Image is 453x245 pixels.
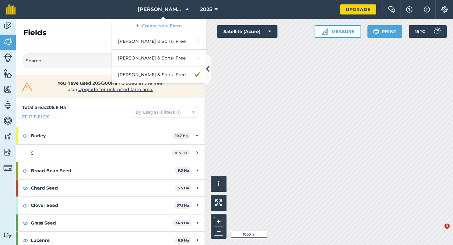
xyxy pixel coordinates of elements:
strong: 37.1 Ha [177,203,189,208]
button: + [214,217,223,226]
img: svg+xml;base64,PD94bWwgdmVyc2lvbj0iMS4wIiBlbmNvZGluZz0idXRmLTgiPz4KPCEtLSBHZW5lcmF0b3I6IEFkb2JlIE... [3,53,12,62]
a: S10.7 Ha [16,145,204,162]
div: Clover Seed37.1 Ha [16,197,204,214]
strong: 10.7 Ha [175,134,188,138]
button: i [211,176,226,192]
strong: 5.5 Ha [178,186,189,190]
button: By usages, Filters (1) [133,107,198,117]
img: svg+xml;base64,PHN2ZyB4bWxucz0iaHR0cDovL3d3dy53My5vcmcvMjAwMC9zdmciIHdpZHRoPSIxNyIgaGVpZ2h0PSIxNy... [424,6,430,13]
span: Upgrade for unlimited farm area. [78,87,153,92]
button: – [214,226,223,236]
a: Create New Farm [112,19,206,33]
div: Barley10.7 Ha [16,127,204,144]
img: svg+xml;base64,PHN2ZyB4bWxucz0iaHR0cDovL3d3dy53My5vcmcvMjAwMC9zdmciIHdpZHRoPSIzMiIgaGVpZ2h0PSIzMC... [21,83,33,92]
img: svg+xml;base64,PHN2ZyB4bWxucz0iaHR0cDovL3d3dy53My5vcmcvMjAwMC9zdmciIHdpZHRoPSIxOCIgaGVpZ2h0PSIyNC... [22,202,28,209]
img: A question mark icon [405,6,413,13]
span: S [31,150,34,156]
button: Satellite (Azure) [217,25,277,38]
span: 10.7 Ha [172,150,190,156]
iframe: Intercom live chat [432,224,447,239]
img: svg+xml;base64,PHN2ZyB4bWxucz0iaHR0cDovL3d3dy53My5vcmcvMjAwMC9zdmciIHdpZHRoPSI1NiIgaGVpZ2h0PSI2MC... [3,69,12,78]
img: A cog icon [441,6,448,13]
img: svg+xml;base64,PHN2ZyB4bWxucz0iaHR0cDovL3d3dy53My5vcmcvMjAwMC9zdmciIHdpZHRoPSIxOCIgaGVpZ2h0PSIyNC... [22,219,28,227]
div: Broad Bean Seed9.3 Ha [16,162,204,179]
a: Edit fields [22,113,50,120]
img: svg+xml;base64,PHN2ZyB4bWxucz0iaHR0cDovL3d3dy53My5vcmcvMjAwMC9zdmciIHdpZHRoPSIxOCIgaGVpZ2h0PSIyNC... [22,184,28,192]
button: 15 °C [409,25,447,38]
img: svg+xml;base64,PHN2ZyB4bWxucz0iaHR0cDovL3d3dy53My5vcmcvMjAwMC9zdmciIHdpZHRoPSI1NiIgaGVpZ2h0PSI2MC... [3,37,12,47]
a: [PERSON_NAME] & Sons- Free [112,66,206,83]
img: svg+xml;base64,PD94bWwgdmVyc2lvbj0iMS4wIiBlbmNvZGluZz0idXRmLTgiPz4KPCEtLSBHZW5lcmF0b3I6IEFkb2JlIE... [3,132,12,141]
span: 15 ° C [415,25,425,38]
img: Ruler icon [322,28,328,35]
button: Measure [315,25,361,38]
img: Two speech bubbles overlapping with the left bubble in the forefront [388,6,395,13]
button: Print [367,25,403,38]
img: svg+xml;base64,PD94bWwgdmVyc2lvbj0iMS4wIiBlbmNvZGluZz0idXRmLTgiPz4KPCEtLSBHZW5lcmF0b3I6IEFkb2JlIE... [3,147,12,157]
div: Chard Seed5.5 Ha [16,179,204,197]
img: svg+xml;base64,PHN2ZyB4bWxucz0iaHR0cDovL3d3dy53My5vcmcvMjAwMC9zdmciIHdpZHRoPSI1NiIgaGVpZ2h0PSI2MC... [3,84,12,94]
img: svg+xml;base64,PD94bWwgdmVyc2lvbj0iMS4wIiBlbmNvZGluZz0idXRmLTgiPz4KPCEtLSBHZW5lcmF0b3I6IEFkb2JlIE... [3,21,12,31]
strong: Grass Seed [31,214,172,231]
img: svg+xml;base64,PD94bWwgdmVyc2lvbj0iMS4wIiBlbmNvZGluZz0idXRmLTgiPz4KPCEtLSBHZW5lcmF0b3I6IEFkb2JlIE... [3,100,12,110]
strong: Barley [31,127,172,144]
img: Four arrows, one pointing top left, one top right, one bottom right and the last bottom left [215,199,222,206]
div: Grass Seed34.9 Ha [16,214,204,231]
span: included in the free plan . [43,80,177,93]
h2: Fields [23,28,47,38]
a: [PERSON_NAME] & Sons- Free [112,50,206,66]
a: You have used 205/500Haincluded in the free plan.Upgrade for unlimited farm area. [21,80,199,93]
img: svg+xml;base64,PHN2ZyB4bWxucz0iaHR0cDovL3d3dy53My5vcmcvMjAwMC9zdmciIHdpZHRoPSIxOSIgaGVpZ2h0PSIyNC... [373,28,379,35]
strong: 9.3 Ha [178,168,189,173]
span: 3 [445,224,450,229]
strong: Total area : 205.8 Ha [22,105,66,110]
img: svg+xml;base64,PHN2ZyB4bWxucz0iaHR0cDovL3d3dy53My5vcmcvMjAwMC9zdmciIHdpZHRoPSIxOCIgaGVpZ2h0PSIyNC... [22,167,28,174]
strong: Chard Seed [31,179,175,197]
strong: Broad Bean Seed [31,162,175,179]
a: [PERSON_NAME] & Sons- Free [112,33,206,50]
span: 2025 [200,6,212,13]
strong: You have used 205/500Ha [58,80,117,86]
strong: 34.9 Ha [175,221,189,225]
img: svg+xml;base64,PHN2ZyB4bWxucz0iaHR0cDovL3d3dy53My5vcmcvMjAwMC9zdmciIHdpZHRoPSIxOCIgaGVpZ2h0PSIyNC... [22,132,28,140]
img: svg+xml;base64,PD94bWwgdmVyc2lvbj0iMS4wIiBlbmNvZGluZz0idXRmLTgiPz4KPCEtLSBHZW5lcmF0b3I6IEFkb2JlIE... [430,25,443,38]
span: i [218,180,220,188]
img: svg+xml;base64,PD94bWwgdmVyc2lvbj0iMS4wIiBlbmNvZGluZz0idXRmLTgiPz4KPCEtLSBHZW5lcmF0b3I6IEFkb2JlIE... [3,232,12,238]
span: [PERSON_NAME] & Sons [138,6,183,13]
a: Upgrade [340,4,376,14]
strong: Clover Seed [31,197,174,214]
input: Search [22,53,123,68]
img: svg+xml;base64,PHN2ZyB4bWxucz0iaHR0cDovL3d3dy53My5vcmcvMjAwMC9zdmciIHdpZHRoPSIxOCIgaGVpZ2h0PSIyNC... [22,236,28,244]
img: svg+xml;base64,PD94bWwgdmVyc2lvbj0iMS4wIiBlbmNvZGluZz0idXRmLTgiPz4KPCEtLSBHZW5lcmF0b3I6IEFkb2JlIE... [3,163,12,172]
img: svg+xml;base64,PD94bWwgdmVyc2lvbj0iMS4wIiBlbmNvZGluZz0idXRmLTgiPz4KPCEtLSBHZW5lcmF0b3I6IEFkb2JlIE... [3,116,12,125]
strong: 6.5 Ha [178,238,189,242]
img: fieldmargin Logo [6,4,16,14]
